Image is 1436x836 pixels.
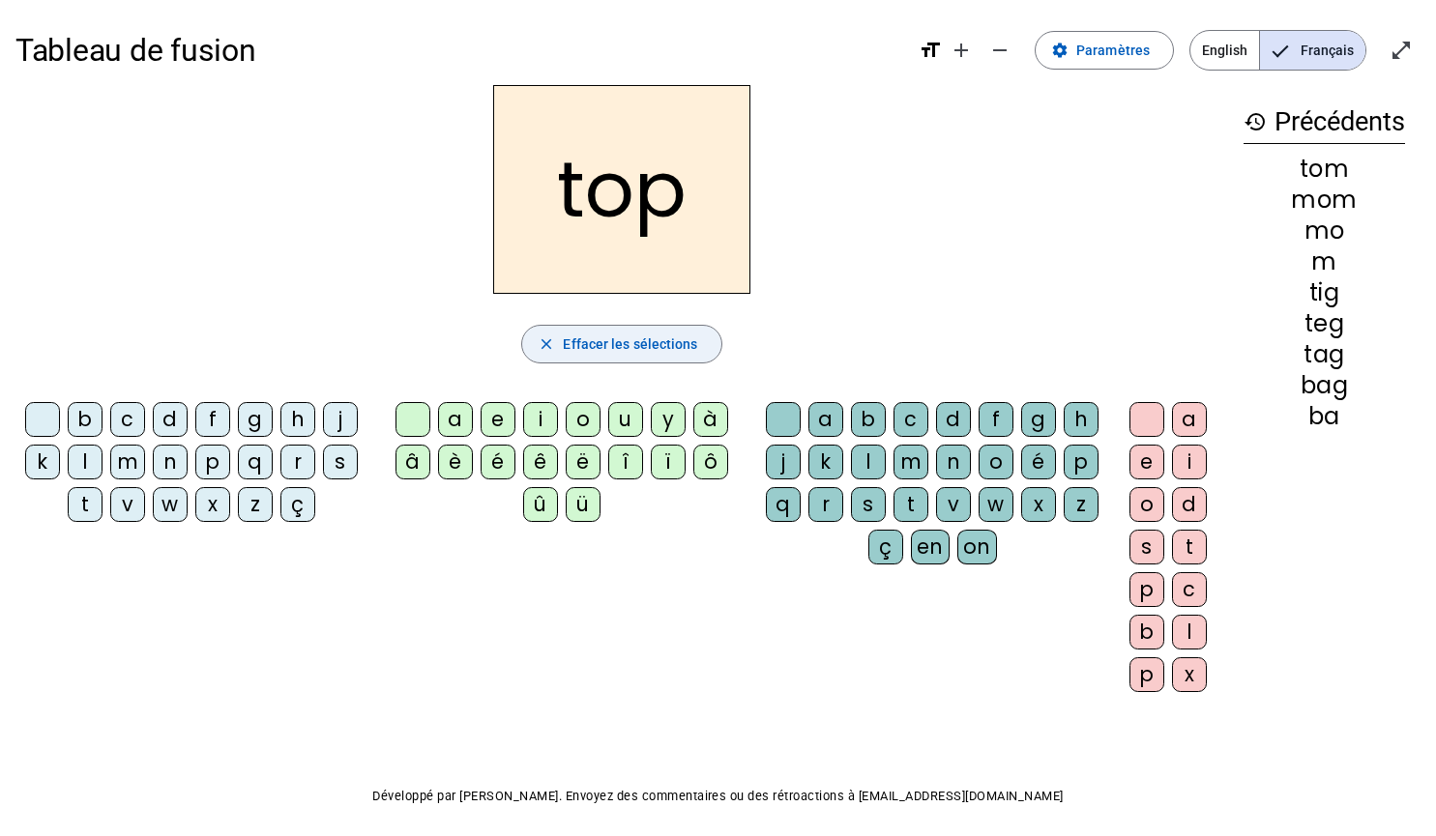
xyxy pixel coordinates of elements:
div: q [766,487,801,522]
mat-icon: open_in_full [1390,39,1413,62]
div: g [238,402,273,437]
div: ê [523,445,558,479]
div: j [323,402,358,437]
div: h [1064,402,1099,437]
p: Développé par [PERSON_NAME]. Envoyez des commentaires ou des rétroactions à [EMAIL_ADDRESS][DOMAI... [15,785,1421,808]
div: o [979,445,1013,479]
div: d [1172,487,1207,522]
div: w [153,487,188,522]
div: a [808,402,843,437]
span: Paramètres [1076,39,1150,62]
div: tig [1244,281,1405,304]
h2: top [493,85,750,294]
div: l [1172,615,1207,649]
div: è [438,445,473,479]
div: r [280,445,315,479]
div: ü [566,487,601,522]
div: a [438,402,473,437]
mat-icon: format_size [919,39,942,62]
div: ba [1244,405,1405,428]
div: r [808,487,843,522]
span: English [1190,31,1259,70]
div: n [153,445,188,479]
h1: Tableau de fusion [15,19,903,81]
div: e [1129,445,1164,479]
div: c [894,402,928,437]
div: mom [1244,188,1405,212]
div: l [68,445,103,479]
div: s [323,445,358,479]
div: t [1172,530,1207,564]
button: Paramètres [1035,31,1174,70]
mat-icon: add [950,39,973,62]
div: z [238,487,273,522]
div: a [1172,402,1207,437]
div: en [911,530,950,564]
mat-icon: close [538,335,555,353]
div: z [1064,487,1099,522]
div: p [1064,445,1099,479]
div: g [1021,402,1056,437]
button: Augmenter la taille de la police [942,31,981,70]
div: ç [868,530,903,564]
div: f [979,402,1013,437]
div: w [979,487,1013,522]
div: d [936,402,971,437]
div: î [608,445,643,479]
mat-icon: history [1244,110,1267,133]
div: ç [280,487,315,522]
h3: Précédents [1244,101,1405,144]
div: c [1172,572,1207,607]
div: m [894,445,928,479]
div: û [523,487,558,522]
div: teg [1244,312,1405,335]
div: tag [1244,343,1405,366]
div: x [1021,487,1056,522]
button: Entrer en plein écran [1382,31,1421,70]
div: y [651,402,686,437]
div: i [523,402,558,437]
div: ë [566,445,601,479]
div: t [894,487,928,522]
mat-button-toggle-group: Language selection [1189,30,1366,71]
div: l [851,445,886,479]
div: é [481,445,515,479]
div: m [1244,250,1405,274]
div: â [396,445,430,479]
div: p [1129,572,1164,607]
mat-icon: settings [1051,42,1069,59]
div: d [153,402,188,437]
div: u [608,402,643,437]
span: Effacer les sélections [563,332,697,356]
span: Français [1260,31,1365,70]
div: o [1129,487,1164,522]
div: b [851,402,886,437]
div: s [851,487,886,522]
div: m [110,445,145,479]
div: n [936,445,971,479]
div: bag [1244,374,1405,397]
div: c [110,402,145,437]
div: i [1172,445,1207,479]
div: ï [651,445,686,479]
div: f [195,402,230,437]
div: x [195,487,230,522]
div: k [808,445,843,479]
div: à [693,402,728,437]
button: Effacer les sélections [521,325,721,363]
div: p [195,445,230,479]
div: o [566,402,601,437]
div: p [1129,657,1164,692]
div: k [25,445,60,479]
div: x [1172,657,1207,692]
div: b [68,402,103,437]
div: mo [1244,219,1405,243]
div: tom [1244,158,1405,181]
div: ô [693,445,728,479]
div: t [68,487,103,522]
div: s [1129,530,1164,564]
div: j [766,445,801,479]
div: q [238,445,273,479]
div: é [1021,445,1056,479]
button: Diminuer la taille de la police [981,31,1019,70]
